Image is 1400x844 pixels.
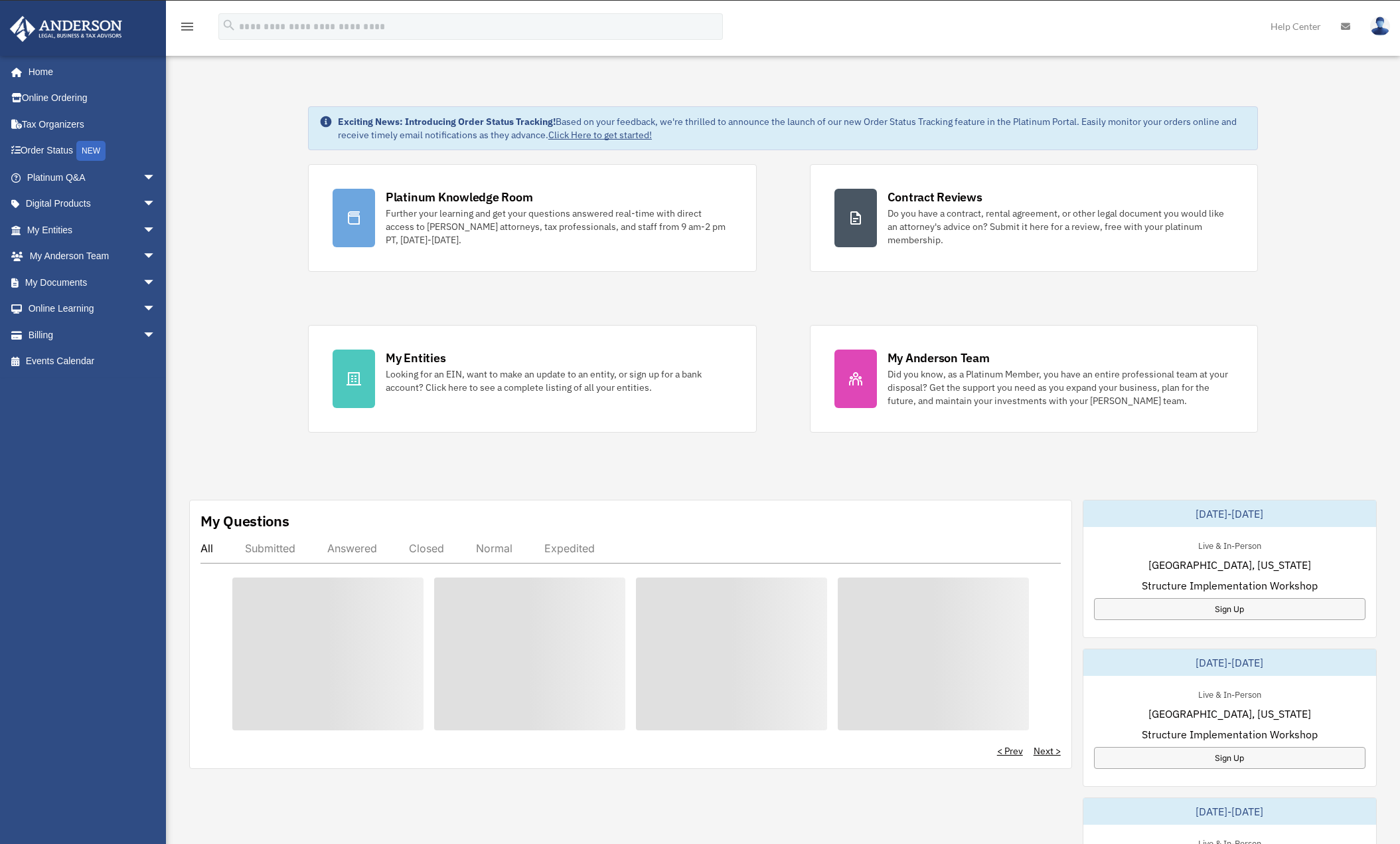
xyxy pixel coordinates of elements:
[1083,500,1376,527] div: [DATE]-[DATE]
[476,542,512,555] div: Normal
[9,269,176,296] a: My Documentsarrow_drop_down
[409,542,444,555] div: Closed
[1142,578,1318,593] span: Structure Implementation Workshop
[544,542,595,555] div: Expedited
[338,116,556,128] strong: Exciting News: Introducing Order Status Tracking!
[308,325,757,433] a: My Entities Looking for an EIN, want to make an update to an entity, or sign up for a bank accoun...
[1083,649,1376,676] div: [DATE]-[DATE]
[76,141,106,161] div: NEW
[386,189,533,205] div: Platinum Knowledge Room
[143,322,169,349] span: arrow_drop_down
[327,542,377,555] div: Answered
[997,744,1023,758] a: < Prev
[1188,538,1272,552] div: Live & In-Person
[1370,17,1390,36] img: User Pic
[9,322,176,348] a: Billingarrow_drop_down
[1083,798,1376,825] div: [DATE]-[DATE]
[143,164,169,191] span: arrow_drop_down
[1142,726,1318,742] span: Structure Implementation Workshop
[9,348,176,375] a: Events Calendar
[1148,557,1311,573] span: [GEOGRAPHIC_DATA], [US_STATE]
[338,115,1247,142] div: Based on your feedback, we're thrilled to announce the launch of our new Order Status Tracking fe...
[9,58,169,85] a: Home
[1188,686,1272,700] div: Live & In-Person
[548,129,652,141] a: Click Here to get started!
[1094,598,1365,620] a: Sign Up
[810,325,1259,433] a: My Anderson Team Did you know, as a Platinum Member, you have an entire professional team at your...
[179,19,195,35] i: menu
[810,164,1259,272] a: Contract Reviews Do you have a contract, rental agreement, or other legal document you would like...
[888,207,1234,247] div: Do you have a contract, rental agreement, or other legal document you would like an attorney's ad...
[888,350,990,366] div: My Anderson Team
[9,191,176,217] a: Digital Productsarrow_drop_down
[143,243,169,270] span: arrow_drop_down
[386,350,445,366] div: My Entities
[9,296,176,322] a: Online Learningarrow_drop_down
[386,207,732,247] div: Further your learning and get your questions answered real-time with direct access to [PERSON_NAM...
[1094,747,1365,769] a: Sign Up
[9,164,176,191] a: Platinum Q&Aarrow_drop_down
[308,164,757,272] a: Platinum Knowledge Room Further your learning and get your questions answered real-time with dire...
[143,191,169,218] span: arrow_drop_down
[143,217,169,244] span: arrow_drop_down
[6,16,126,42] img: Anderson Advisors Platinum Portal
[222,18,236,33] i: search
[386,368,732,394] div: Looking for an EIN, want to make an update to an entity, or sign up for a bank account? Click her...
[179,23,195,35] a: menu
[245,542,295,555] div: Submitted
[9,138,176,165] a: Order StatusNEW
[143,296,169,323] span: arrow_drop_down
[200,511,289,531] div: My Questions
[200,542,213,555] div: All
[9,85,176,112] a: Online Ordering
[9,217,176,243] a: My Entitiesarrow_drop_down
[888,368,1234,407] div: Did you know, as a Platinum Member, you have an entire professional team at your disposal? Get th...
[1034,744,1061,758] a: Next >
[888,189,982,205] div: Contract Reviews
[9,111,176,138] a: Tax Organizers
[143,269,169,296] span: arrow_drop_down
[9,243,176,270] a: My Anderson Teamarrow_drop_down
[1148,706,1311,722] span: [GEOGRAPHIC_DATA], [US_STATE]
